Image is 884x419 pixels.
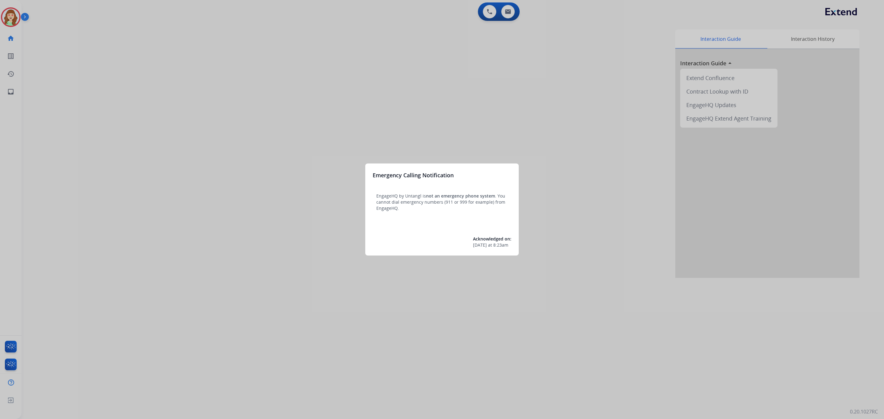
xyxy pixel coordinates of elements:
p: EngageHQ by Untangl is . You cannot dial emergency numbers (911 or 999 for example) from EngageHQ. [376,193,508,211]
p: 0.20.1027RC [850,408,878,415]
span: not an emergency phone system [426,193,495,199]
div: at [473,242,511,248]
span: [DATE] [473,242,487,248]
h3: Emergency Calling Notification [373,171,454,179]
span: 8:23am [493,242,508,248]
span: Acknowledged on: [473,236,511,242]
